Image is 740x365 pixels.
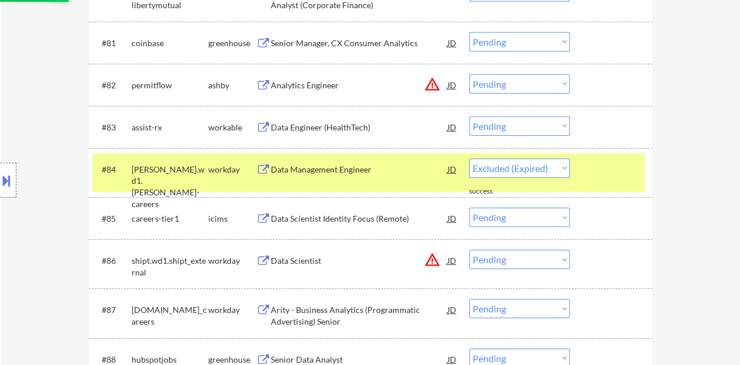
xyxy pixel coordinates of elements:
[446,208,458,229] div: JD
[271,304,448,327] div: Arity - Business Analytics (Programmatic Advertising) Senior
[446,32,458,53] div: JD
[446,159,458,180] div: JD
[446,74,458,95] div: JD
[424,76,440,92] button: warning_amber
[208,213,256,225] div: icims
[208,122,256,133] div: workable
[102,37,122,49] div: #81
[208,164,256,175] div: workday
[102,304,122,316] div: #87
[208,80,256,91] div: ashby
[271,80,448,91] div: Analytics Engineer
[208,304,256,316] div: workday
[271,164,448,175] div: Data Management Engineer
[446,299,458,320] div: JD
[132,304,208,327] div: [DOMAIN_NAME]_careers
[132,37,208,49] div: coinbase
[469,187,516,197] div: success
[271,213,448,225] div: Data Scientist Identity Focus (Remote)
[446,116,458,137] div: JD
[446,250,458,271] div: JD
[271,255,448,267] div: Data Scientist
[424,252,440,268] button: warning_amber
[271,37,448,49] div: Senior Manager, CX Consumer Analytics
[208,255,256,267] div: workday
[208,37,256,49] div: greenhouse
[271,122,448,133] div: Data Engineer (HealthTech)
